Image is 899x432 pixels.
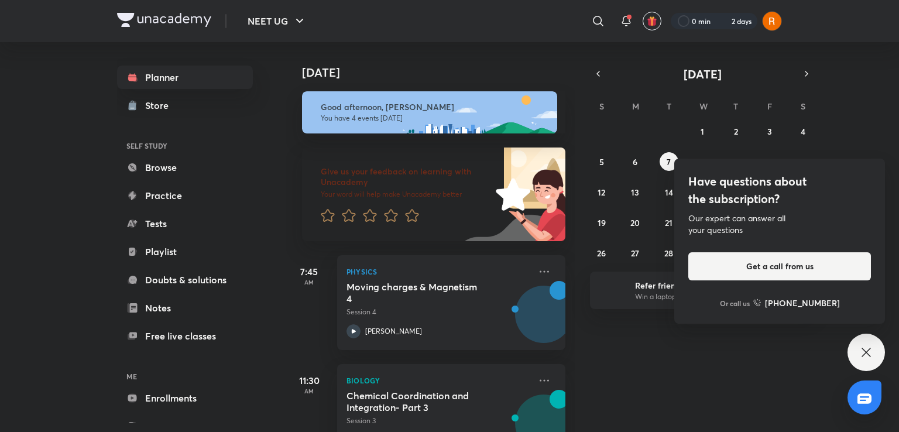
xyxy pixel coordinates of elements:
abbr: Tuesday [667,101,671,112]
abbr: October 27, 2025 [631,248,639,259]
button: NEET UG [241,9,314,33]
p: Your word will help make Unacademy better [321,190,492,199]
img: streak [718,15,729,27]
abbr: October 26, 2025 [597,248,606,259]
abbr: October 8, 2025 [700,156,705,167]
a: Planner [117,66,253,89]
abbr: October 3, 2025 [767,126,772,137]
abbr: October 13, 2025 [631,187,639,198]
h6: ME [117,366,253,386]
img: avatar [647,16,657,26]
p: Physics [346,265,530,279]
button: October 20, 2025 [626,213,644,232]
abbr: Saturday [801,101,805,112]
h4: [DATE] [302,66,577,80]
img: feedback_image [456,148,565,241]
abbr: October 20, 2025 [630,217,640,228]
button: October 9, 2025 [726,152,745,171]
abbr: October 5, 2025 [599,156,604,167]
a: [PHONE_NUMBER] [753,297,840,309]
button: October 19, 2025 [592,213,611,232]
abbr: October 7, 2025 [667,156,671,167]
abbr: Wednesday [699,101,708,112]
p: You have 4 events [DATE] [321,114,547,123]
h5: Chemical Coordination and Integration- Part 3 [346,390,492,413]
abbr: October 4, 2025 [801,126,805,137]
abbr: Monday [632,101,639,112]
h6: SELF STUDY [117,136,253,156]
abbr: Sunday [599,101,604,112]
abbr: October 9, 2025 [733,156,738,167]
a: Notes [117,296,253,320]
abbr: October 28, 2025 [664,248,673,259]
button: October 28, 2025 [660,244,678,262]
button: October 27, 2025 [626,244,644,262]
button: October 14, 2025 [660,183,678,201]
p: AM [286,388,332,395]
h6: Good afternoon, [PERSON_NAME] [321,102,547,112]
a: Free live classes [117,324,253,348]
p: Session 3 [346,416,530,426]
abbr: October 1, 2025 [701,126,704,137]
span: [DATE] [684,66,722,82]
div: Our expert can answer all your questions [688,212,871,236]
abbr: October 21, 2025 [665,217,672,228]
abbr: October 11, 2025 [800,156,807,167]
div: Store [145,98,176,112]
img: Avatar [516,292,572,348]
img: Aliya Fatima [762,11,782,31]
abbr: October 14, 2025 [665,187,673,198]
p: Or call us [720,298,750,308]
h4: Have questions about the subscription? [688,173,871,208]
button: October 2, 2025 [726,122,745,140]
button: October 10, 2025 [760,152,779,171]
button: avatar [643,12,661,30]
h5: 11:30 [286,373,332,388]
abbr: Thursday [733,101,738,112]
button: October 12, 2025 [592,183,611,201]
a: Store [117,94,253,117]
a: Tests [117,212,253,235]
a: Practice [117,184,253,207]
p: [PERSON_NAME] [365,326,422,337]
a: Doubts & solutions [117,268,253,292]
img: afternoon [302,91,557,133]
a: Enrollments [117,386,253,410]
img: Company Logo [117,13,211,27]
abbr: October 12, 2025 [598,187,605,198]
button: October 4, 2025 [794,122,812,140]
p: AM [286,279,332,286]
p: Biology [346,373,530,388]
h6: [PHONE_NUMBER] [765,297,840,309]
button: October 1, 2025 [693,122,712,140]
h6: Give us your feedback on learning with Unacademy [321,166,492,187]
h5: 7:45 [286,265,332,279]
abbr: October 6, 2025 [633,156,637,167]
img: yH5BAEAAAAALAAAAAABAAEAAAIBRAA7 [811,173,885,236]
abbr: October 10, 2025 [765,156,774,167]
button: Get a call from us [688,252,871,280]
abbr: October 19, 2025 [598,217,606,228]
abbr: Friday [767,101,772,112]
button: October 6, 2025 [626,152,644,171]
button: October 26, 2025 [592,244,611,262]
p: Session 4 [346,307,530,317]
h5: Moving charges & Magnetism 4 [346,281,492,304]
button: October 5, 2025 [592,152,611,171]
abbr: October 2, 2025 [734,126,738,137]
button: October 7, 2025 [660,152,678,171]
a: Browse [117,156,253,179]
button: [DATE] [606,66,798,82]
button: October 21, 2025 [660,213,678,232]
button: October 8, 2025 [693,152,712,171]
a: Company Logo [117,13,211,30]
h6: Refer friends [635,279,779,292]
button: October 11, 2025 [794,152,812,171]
p: Win a laptop, vouchers & more [635,292,779,302]
a: Playlist [117,240,253,263]
img: referral [599,279,623,302]
button: October 13, 2025 [626,183,644,201]
button: October 3, 2025 [760,122,779,140]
